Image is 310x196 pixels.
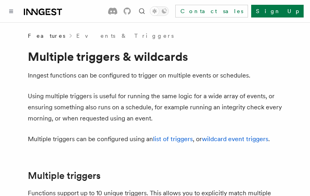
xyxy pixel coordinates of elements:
[6,6,16,16] button: Toggle navigation
[137,6,147,16] button: Find something...
[28,170,101,181] a: Multiple triggers
[251,5,304,17] a: Sign Up
[76,32,174,40] a: Events & Triggers
[202,135,268,143] a: wildcard event triggers
[28,32,65,40] span: Features
[150,6,169,16] button: Toggle dark mode
[28,134,282,145] p: Multiple triggers can be configured using an , or .
[28,49,282,64] h1: Multiple triggers & wildcards
[28,91,282,124] p: Using multiple triggers is useful for running the same logic for a wide array of events, or ensur...
[28,70,282,81] p: Inngest functions can be configured to trigger on multiple events or schedules.
[175,5,248,17] a: Contact sales
[153,135,193,143] a: list of triggers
